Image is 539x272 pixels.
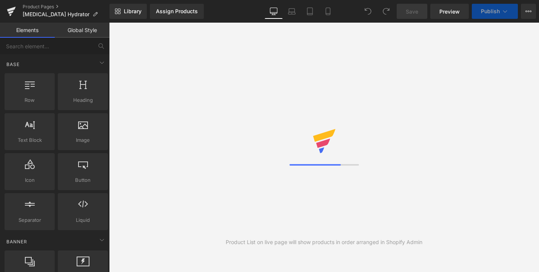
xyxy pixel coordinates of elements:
[521,4,536,19] button: More
[319,4,337,19] a: Mobile
[55,23,109,38] a: Global Style
[406,8,418,15] span: Save
[60,216,106,224] span: Liquid
[60,136,106,144] span: Image
[481,8,500,14] span: Publish
[301,4,319,19] a: Tablet
[226,238,422,246] div: Product List on live page will show products in order arranged in Shopify Admin
[6,61,20,68] span: Base
[379,4,394,19] button: Redo
[265,4,283,19] a: Desktop
[439,8,460,15] span: Preview
[124,8,142,15] span: Library
[7,96,52,104] span: Row
[7,216,52,224] span: Separator
[283,4,301,19] a: Laptop
[7,136,52,144] span: Text Block
[6,238,28,245] span: Banner
[60,96,106,104] span: Heading
[7,176,52,184] span: Icon
[23,11,89,17] span: [MEDICAL_DATA] Hydrator
[109,4,147,19] a: New Library
[156,8,198,14] div: Assign Products
[430,4,469,19] a: Preview
[60,176,106,184] span: Button
[23,4,109,10] a: Product Pages
[472,4,518,19] button: Publish
[360,4,376,19] button: Undo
